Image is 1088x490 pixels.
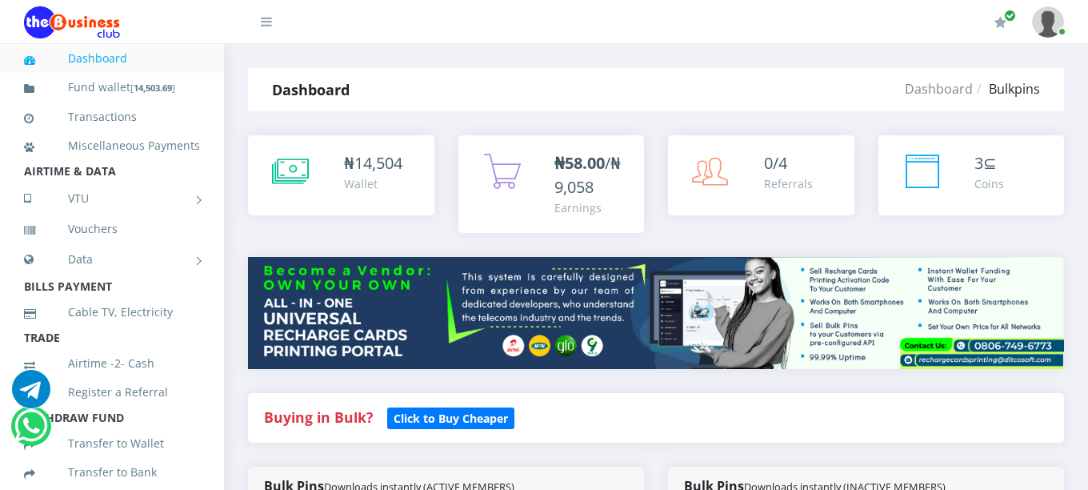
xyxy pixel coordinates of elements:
[24,345,200,382] a: Airtime -2- Cash
[24,127,200,164] a: Miscellaneous Payments
[974,175,1004,192] div: Coins
[554,152,621,198] span: /₦9,058
[764,175,813,192] div: Referrals
[344,151,402,175] div: ₦
[458,135,645,233] a: ₦58.00/₦9,058 Earnings
[974,152,983,174] span: 3
[24,239,200,279] a: Data
[24,425,200,462] a: Transfer to Wallet
[344,175,402,192] div: Wallet
[134,82,172,94] b: 14,503.69
[387,408,514,427] a: Click to Buy Cheaper
[24,69,200,106] a: Fund wallet[14,503.69]
[24,40,200,77] a: Dashboard
[973,79,1040,98] li: Bulkpins
[905,80,973,98] a: Dashboard
[24,98,200,135] a: Transactions
[554,199,629,216] div: Earnings
[272,80,350,99] strong: Dashboard
[764,152,787,174] span: 0/4
[554,152,605,174] b: ₦58.00
[24,294,200,331] a: Cable TV, Electricity
[264,408,373,427] strong: Buying in Bulk?
[354,152,402,174] span: 14,504
[24,6,120,38] img: Logo
[130,82,175,94] small: [ ]
[248,135,434,215] a: ₦14,504 Wallet
[12,382,50,408] a: Chat for support
[994,16,1006,29] i: Renew/Upgrade Subscription
[974,151,1004,175] div: ⊆
[1004,10,1016,22] span: Renew/Upgrade Subscription
[394,411,508,426] b: Click to Buy Cheaper
[248,257,1064,369] img: multitenant_rcp.png
[24,211,200,247] a: Vouchers
[14,419,47,445] a: Chat for support
[24,374,200,411] a: Register a Referral
[1032,6,1064,38] img: User
[668,135,854,215] a: 0/4 Referrals
[24,179,200,219] a: VTU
